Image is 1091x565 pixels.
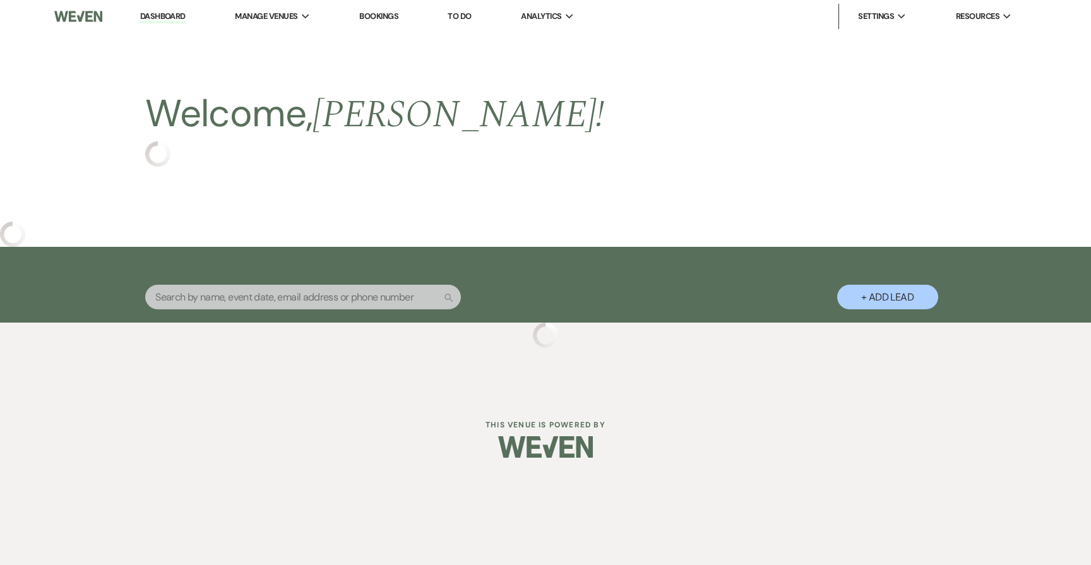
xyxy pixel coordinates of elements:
[145,87,604,141] h2: Welcome,
[145,141,170,167] img: loading spinner
[956,10,999,23] span: Resources
[533,323,558,348] img: loading spinner
[54,3,102,30] img: Weven Logo
[448,11,471,21] a: To Do
[837,285,938,309] button: + Add Lead
[521,10,561,23] span: Analytics
[313,86,604,144] span: [PERSON_NAME] !
[858,10,894,23] span: Settings
[145,285,461,309] input: Search by name, event date, email address or phone number
[498,425,593,469] img: Weven Logo
[359,11,398,21] a: Bookings
[140,11,186,23] a: Dashboard
[235,10,297,23] span: Manage Venues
